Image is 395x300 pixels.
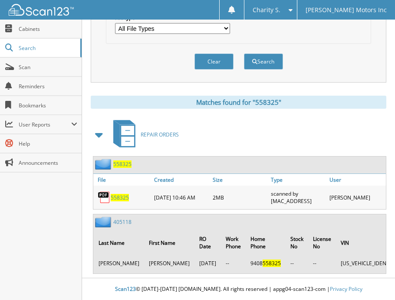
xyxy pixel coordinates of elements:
[306,7,387,13] span: [PERSON_NAME] Motors Inc
[309,256,336,270] td: --
[9,4,74,16] img: scan123-logo-white.svg
[152,174,211,186] a: Created
[19,83,77,90] span: Reminders
[327,188,386,207] div: [PERSON_NAME]
[108,117,179,152] a: REPAIR ORDERS
[152,188,211,207] div: [DATE] 10:46 AM
[19,63,77,71] span: Scan
[19,25,77,33] span: Cabinets
[19,159,77,167] span: Announcements
[263,260,281,267] span: 558325
[330,285,362,293] a: Privacy Policy
[145,256,194,270] td: [PERSON_NAME]
[286,230,308,255] th: Stock No
[352,258,395,300] iframe: Chat Widget
[286,256,308,270] td: --
[19,140,77,147] span: Help
[309,230,336,255] th: License No
[195,230,221,255] th: RO Date
[327,174,386,186] a: User
[82,279,395,300] div: © [DATE]-[DATE] [DOMAIN_NAME]. All rights reserved | appg04-scan123-com |
[145,230,194,255] th: First Name
[221,256,245,270] td: --
[246,256,285,270] td: 9408
[194,53,234,70] button: Clear
[94,256,144,270] td: [PERSON_NAME]
[98,191,111,204] img: PDF.png
[253,7,280,13] span: Charity S.
[113,218,132,226] a: 405118
[19,121,71,128] span: User Reports
[141,131,179,138] span: REPAIR ORDERS
[246,230,285,255] th: Home Phone
[195,256,221,270] td: [DATE]
[94,230,144,255] th: Last Name
[95,159,113,170] img: folder2.png
[95,217,113,227] img: folder2.png
[111,194,129,201] a: 558325
[211,174,269,186] a: Size
[93,174,152,186] a: File
[221,230,245,255] th: Work Phone
[91,96,386,109] div: Matches found for "558325"
[19,44,76,52] span: Search
[19,102,77,109] span: Bookmarks
[115,285,136,293] span: Scan123
[113,160,132,168] a: 558325
[211,188,269,207] div: 2MB
[244,53,283,70] button: Search
[269,188,327,207] div: scanned by [MAC_ADDRESS]
[269,174,327,186] a: Type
